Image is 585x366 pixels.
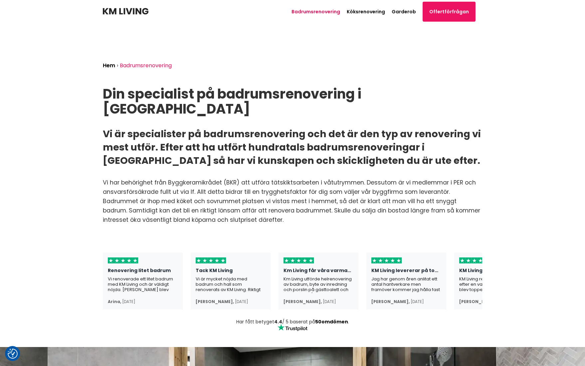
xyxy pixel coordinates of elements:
[103,87,482,117] h1: Din specialist på badrumsrenovering i [GEOGRAPHIC_DATA]
[284,276,353,293] div: Km Living utförde helrenovering av badrum, byte av inredning och porslin på gästtoalett och platt...
[235,299,248,304] div: [DATE]
[122,299,135,304] div: [DATE]
[196,276,266,293] div: Vi är mycket nöjda med badrum och hall som renoverats av KM Living. Riktigt duktiga och trevliga ...
[411,299,424,304] div: [DATE]
[103,127,482,167] h2: Vi är specialister på badrumsrenovering och det är den typ av renovering vi mest utför. Efter att...
[371,268,441,276] div: KM Living levererar på topp!
[284,268,353,276] div: Km Living får våra varmaste rekommendationer
[103,62,115,69] a: Hem
[284,299,322,304] div: [PERSON_NAME] ,
[459,268,529,276] div: KM Living renoverade vårt kök efter en…
[459,276,529,293] div: KM Living renoverade vårt kök efter en vattenläcka. Resultatet blev toppen och alla hantverkare v...
[8,349,18,359] img: Revisit consent button
[196,299,234,304] div: [PERSON_NAME] ,
[117,61,120,71] li: ›
[196,268,266,276] div: Tack KM Living
[278,324,307,331] img: Trustpilot
[459,299,497,304] div: [PERSON_NAME] ,
[423,2,476,22] a: Offertförfrågan
[371,299,410,304] div: [PERSON_NAME] ,
[274,318,282,325] strong: 4.4
[103,319,482,324] div: Har fått betyget / 5 baserat på .
[292,8,340,15] a: Badrumsrenovering
[8,349,18,359] button: Samtyckesinställningar
[315,318,348,325] strong: 50 omdömen
[103,178,482,224] p: Vi har behörighet från Byggkeramikrådet (BKR) att utföra tätskiktsarbeten i våtutrymmen. Dessutom...
[108,268,178,276] div: Renovering litet badrum
[108,276,178,293] div: Vi renoverade ett litet badrum med KM Living och är väldigt nöjda. [PERSON_NAME] blev väldigt sny...
[315,318,348,325] a: 50omdömen
[347,8,385,15] a: Köksrenovering
[323,299,336,304] div: [DATE]
[371,276,441,293] div: Jag har genom åren anlitat ett antal hantverkare men framöver kommer jag hålla fast vid KM Living...
[103,8,148,15] img: KM Living
[392,8,416,15] a: Garderob
[120,61,173,71] li: Badrumsrenovering
[108,299,121,304] div: Arina ,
